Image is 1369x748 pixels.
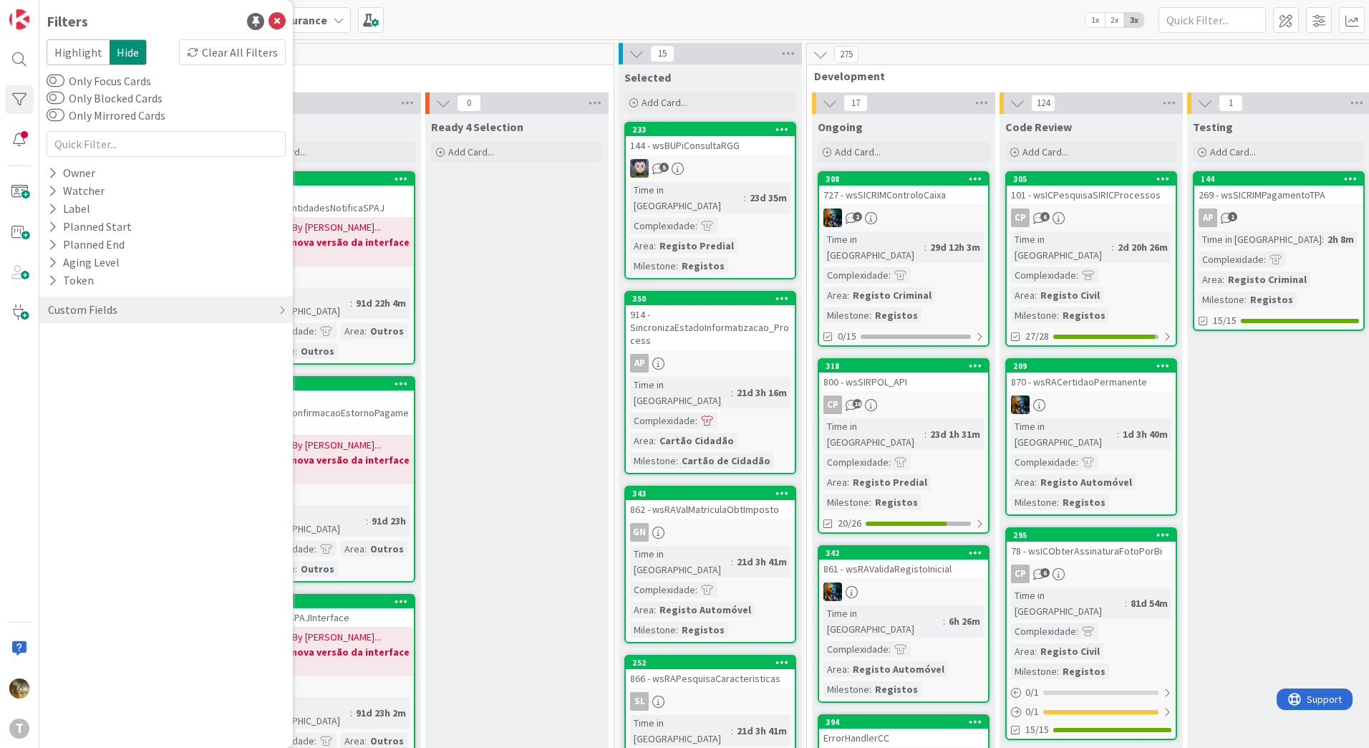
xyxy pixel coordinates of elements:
div: Registos [678,258,728,274]
div: 21d 3h 41m [733,723,790,739]
input: Quick Filter... [1158,7,1266,33]
div: Area [1199,272,1222,287]
div: Planned Start [47,218,133,236]
span: : [295,343,297,359]
span: : [1125,595,1127,611]
div: 29d 12h 3m [927,239,984,255]
div: 914 - SincronizaEstadoInformatizacao_Process [626,305,795,350]
span: : [731,385,733,401]
div: Registo Automóvel [1037,474,1136,490]
img: LS [630,159,649,178]
div: 2h 8m [1324,231,1358,247]
div: Outros [297,343,338,359]
div: 369 [245,173,414,186]
div: Registos [1247,292,1297,307]
span: : [654,602,656,618]
div: Area [823,474,847,490]
div: Registos [1059,494,1109,510]
div: Milestone [1011,663,1057,679]
b: Aguarda nova versão da interface SAP [249,453,410,481]
div: 209 [1007,360,1176,373]
div: 3651137 - sapSPAJConfirmacaoEstornoPagamentos [245,378,414,435]
div: Registos [678,622,728,638]
div: 350914 - SincronizaEstadoInformatizacao_Process [626,292,795,350]
span: : [364,541,367,557]
div: Milestone [1199,292,1244,307]
span: : [889,641,891,657]
div: 23d 1h 31m [927,426,984,442]
div: Watcher [47,182,106,200]
span: [DATE] By [PERSON_NAME]... [263,220,381,235]
div: Outros [297,561,338,577]
div: CP [1011,208,1030,227]
div: 209870 - wsRACertidaoPermanente [1007,360,1176,391]
span: 16 [853,399,862,408]
div: CP [819,395,988,414]
span: Ongoing [818,120,863,134]
div: 29578 - wsICObterAssinaturaFotoPorBi [1007,529,1176,560]
div: Complexidade [630,413,695,428]
span: : [676,258,678,274]
div: CP [1011,565,1030,583]
img: JC [823,582,842,601]
div: 343 [632,489,795,499]
div: Area [1011,643,1035,659]
div: SL [630,692,649,711]
div: 252 [626,656,795,669]
span: : [676,453,678,469]
div: Area [341,323,364,339]
div: 21d 3h 16m [733,385,790,401]
div: Complexidade [1011,623,1076,639]
div: Complexidade [630,218,695,234]
div: 318800 - wsSIRPOL_API [819,360,988,391]
div: Registo Civil [1037,287,1103,303]
span: 15/15 [1025,722,1049,737]
div: Registo Predial [656,238,737,254]
div: 365 [251,379,414,389]
div: Time in [GEOGRAPHIC_DATA] [823,605,943,637]
div: Owner [47,164,97,182]
div: Time in [GEOGRAPHIC_DATA] [630,715,731,747]
div: Area [823,287,847,303]
span: 15 [650,45,674,62]
span: [DATE] By [PERSON_NAME]... [263,438,381,453]
b: Aguarda nova versão da interface SAP [249,235,410,264]
span: : [943,613,945,629]
input: Quick Filter... [47,131,286,157]
span: : [847,661,849,677]
div: Time in [GEOGRAPHIC_DATA] [823,231,924,263]
div: JC [1007,395,1176,414]
div: Time in [GEOGRAPHIC_DATA] [249,505,366,537]
span: : [1076,267,1078,283]
div: GN [626,523,795,542]
div: Registos [871,681,921,697]
div: Area [1011,474,1035,490]
span: : [314,541,316,557]
span: 124 [1031,95,1055,112]
span: : [1057,663,1059,679]
div: Complexidade [1011,454,1076,470]
span: 275 [834,46,858,63]
div: ErrorHandlerCC [819,729,988,747]
span: 20/26 [838,516,861,531]
div: Time in [GEOGRAPHIC_DATA] [823,418,924,450]
div: 2d 20h 26m [1114,239,1171,255]
a: 209870 - wsRACertidaoPermanenteJCTime in [GEOGRAPHIC_DATA]:1d 3h 40mComplexidade:Area:Registo Aut... [1005,358,1177,516]
div: 252 [632,658,795,668]
span: 15/15 [1213,313,1237,328]
span: : [1244,292,1247,307]
div: Cartão Cidadão [656,433,737,449]
span: Add Card... [448,145,494,158]
div: CP [823,395,842,414]
span: : [350,295,352,311]
span: : [1035,643,1037,659]
div: Time in [GEOGRAPHIC_DATA] [249,287,350,319]
div: AP [626,354,795,373]
div: Area [341,541,364,557]
div: 727 - wsSICRIMControloCaixa [819,186,988,204]
div: 1d 3h 40m [1119,426,1171,442]
a: 144269 - wsSICRIMPagamentoTPAAPTime in [GEOGRAPHIC_DATA]:2h 8mComplexidade:Area:Registo CriminalM... [1193,171,1365,331]
a: 233144 - wsBUPiConsultaRGGLSTime in [GEOGRAPHIC_DATA]:23d 35mComplexidade:Area:Registo PredialMil... [624,122,796,279]
span: 6 [1040,212,1050,221]
span: Hide [110,39,147,65]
